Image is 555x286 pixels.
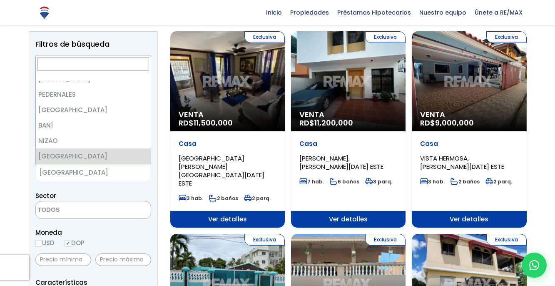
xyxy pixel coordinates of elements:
[486,234,527,246] span: Exclusiva
[65,238,85,248] label: DOP
[420,154,504,171] span: VISTA HERMOSA, [PERSON_NAME][DATE] ESTE
[209,195,238,202] span: 2 baños
[179,110,276,119] span: Venta
[435,118,474,128] span: 9,000,000
[291,211,406,228] span: Ver detalles
[35,253,91,266] input: Precio mínimo
[35,191,56,200] span: Sector
[314,118,353,128] span: 11,200,000
[35,238,55,248] label: USD
[244,195,271,202] span: 2 parq.
[35,164,151,182] span: PUERTO PLATA
[365,31,406,43] span: Exclusiva
[179,118,233,128] span: RD$
[36,201,117,219] textarea: Search
[330,178,359,185] span: 6 baños
[244,234,285,246] span: Exclusiva
[37,5,52,20] img: Logo de REMAX
[36,167,130,178] span: PUERTO PLATA
[420,110,518,119] span: Venta
[36,87,151,102] li: PEDERNALES
[365,234,406,246] span: Exclusiva
[291,31,406,228] a: Exclusiva Venta RD$11,200,000 Casa [PERSON_NAME], [PERSON_NAME][DATE] ESTE 7 hab. 6 baños 3 parq....
[179,140,276,148] p: Casa
[420,178,445,185] span: 3 hab.
[170,31,285,228] a: Exclusiva Venta RD$11,500,000 Casa [GEOGRAPHIC_DATA][PERSON_NAME][GEOGRAPHIC_DATA][DATE] ESTE 3 h...
[420,140,518,148] p: Casa
[262,6,286,19] span: Inicio
[138,170,142,177] span: ×
[95,253,151,266] input: Precio máximo
[179,154,264,188] span: [GEOGRAPHIC_DATA][PERSON_NAME][GEOGRAPHIC_DATA][DATE] ESTE
[37,57,149,71] input: Search
[333,6,415,19] span: Préstamos Hipotecarios
[35,227,151,238] span: Moneda
[299,154,383,171] span: [PERSON_NAME], [PERSON_NAME][DATE] ESTE
[35,55,151,65] label: Comprar
[244,31,285,43] span: Exclusiva
[299,140,397,148] p: Casa
[415,6,470,19] span: Nuestro equipo
[286,6,333,19] span: Propiedades
[486,31,527,43] span: Exclusiva
[470,6,527,19] span: Únete a RE/MAX
[36,133,151,148] li: NIZAO
[36,164,151,179] li: ALTAMIRA
[299,178,324,185] span: 7 hab.
[36,148,151,164] li: [GEOGRAPHIC_DATA]
[170,211,285,228] span: Ver detalles
[35,40,151,48] h2: Filtros de búsqueda
[35,240,42,247] input: USD
[36,102,151,118] li: [GEOGRAPHIC_DATA]
[365,178,392,185] span: 3 parq.
[412,31,526,228] a: Exclusiva Venta RD$9,000,000 Casa VISTA HERMOSA, [PERSON_NAME][DATE] ESTE 3 hab. 2 baños 2 parq. ...
[420,118,474,128] span: RD$
[194,118,233,128] span: 11,500,000
[299,110,397,119] span: Venta
[485,178,512,185] span: 2 parq.
[179,195,203,202] span: 3 hab.
[65,240,71,247] input: DOP
[450,178,480,185] span: 2 baños
[36,118,151,133] li: BANÍ
[299,118,353,128] span: RD$
[412,211,526,228] span: Ver detalles
[130,167,142,180] button: Remove all items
